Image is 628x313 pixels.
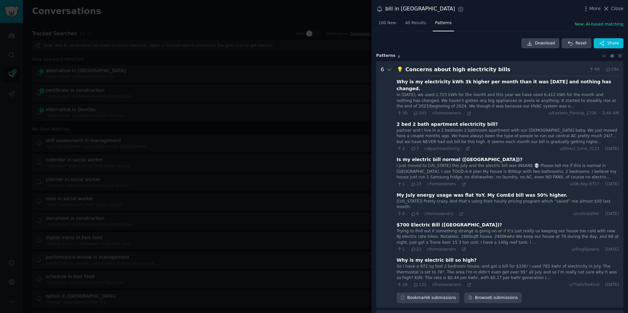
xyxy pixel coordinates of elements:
span: r/homeowners [432,111,461,115]
span: Reset [575,41,586,46]
span: Download [535,41,555,46]
span: [DATE] [605,247,619,253]
span: · [410,111,411,116]
span: r/homeowners [427,247,456,252]
span: · [599,110,600,116]
span: r/Apartmentliving [425,146,460,151]
span: · [429,283,430,287]
span: · [458,182,459,187]
span: 1 [397,181,405,187]
span: 💡 [397,66,403,73]
div: My July energy usage was flat YoY. My ComEd bill was 50% higher. [397,192,567,199]
span: 68 [589,67,600,73]
a: Patterns [433,18,454,31]
a: All Results [403,18,428,31]
span: u/Ok-Key-8717 [570,181,600,187]
span: · [462,146,463,151]
span: Share [607,41,619,46]
button: Share [594,38,623,49]
span: u/ThatsTooKind [569,282,599,288]
span: · [602,211,603,217]
div: So I have a 972 sq foot 2 bedroom house, and got a bill for $336! I used 782 kwhr of electricity ... [397,264,619,281]
span: More [589,5,601,12]
span: 28 [397,282,408,288]
div: partner and I live in a 2 bedroom 2 bathroom apartment with our [DEMOGRAPHIC_DATA] baby. We just ... [397,128,619,145]
span: Close [611,5,623,12]
span: r/homeowners [425,211,453,216]
span: 6 [397,211,405,217]
span: 2 [397,146,405,152]
span: Pattern s [376,53,395,59]
span: · [463,111,464,116]
span: · [463,283,464,287]
span: · [602,67,603,73]
span: 22 [410,247,421,253]
div: Trying to find out if something strange is going on or if it’s just really us keeping our house t... [397,228,619,246]
span: 2:46 AM [602,110,619,116]
button: Close [603,5,623,12]
span: 100 New [378,20,396,26]
span: u/Direct_Lime_3123 [560,146,600,152]
button: New: AI-based matching [575,22,623,27]
span: · [456,212,457,216]
span: [DATE] [605,282,619,288]
div: In [DATE], we used 2,723 kWh for the month and this year we have used 6,412 kWh for the month and... [397,92,619,109]
div: Why is my electricity kWh 3k higher per month than it was [DATE] and nothing has changed. [397,78,619,92]
div: I just moved to [US_STATE] this July and the electric bill was INSANE 💀 Please tell me if this is... [397,163,619,180]
span: 1 [397,247,405,253]
div: Concerns about high electricity bills [406,66,587,74]
div: bill in [GEOGRAPHIC_DATA] [385,5,455,13]
span: · [421,146,422,151]
span: r/homeowners [432,282,461,287]
span: · [458,247,459,252]
span: u/Eastern_Parsnip_1706 [549,110,597,116]
span: 23 [410,181,421,187]
span: · [421,212,422,216]
span: 30 [397,110,408,116]
span: · [407,146,408,151]
span: [DATE] [605,146,619,152]
button: Bookmark6 submissions [397,292,460,304]
span: 7 [410,146,419,152]
button: Reset [562,38,591,49]
span: u/colinstalter [573,211,599,217]
div: Why is my electric bill so high? [397,257,477,264]
span: 103 [413,110,427,116]
span: · [407,247,408,252]
button: More [583,5,601,12]
span: · [602,146,603,152]
span: · [407,182,408,187]
div: $700 Electric Bill ([GEOGRAPHIC_DATA])? [397,222,502,228]
span: · [407,212,408,216]
span: 294 [605,67,619,73]
a: Browse6 submissions [464,292,521,304]
span: [DATE] [605,211,619,217]
span: Patterns [435,20,451,26]
div: Is my electric bill normal ([GEOGRAPHIC_DATA])? [397,156,523,163]
span: · [424,247,425,252]
span: 8 [410,211,419,217]
span: All Results [405,20,426,26]
span: u/FrogSpawns [571,247,599,253]
div: ([US_STATE]) Pretty crazy. And that’s using their hourly pricing program which “saved” me almost ... [397,199,619,210]
span: [DATE] [605,181,619,187]
span: 131 [413,282,427,288]
span: · [602,181,603,187]
a: 100 New [376,18,398,31]
span: · [602,247,603,253]
span: · [424,182,425,187]
div: Bookmark 6 submissions [397,292,460,304]
span: · [429,111,430,116]
div: 6 [381,66,384,304]
span: 8 [398,55,400,58]
span: · [410,283,411,287]
span: r/homeowners [427,182,456,186]
div: 2 bed 2 bath apartment electricity bill? [397,121,498,128]
span: · [602,282,603,288]
a: Download [521,38,560,49]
